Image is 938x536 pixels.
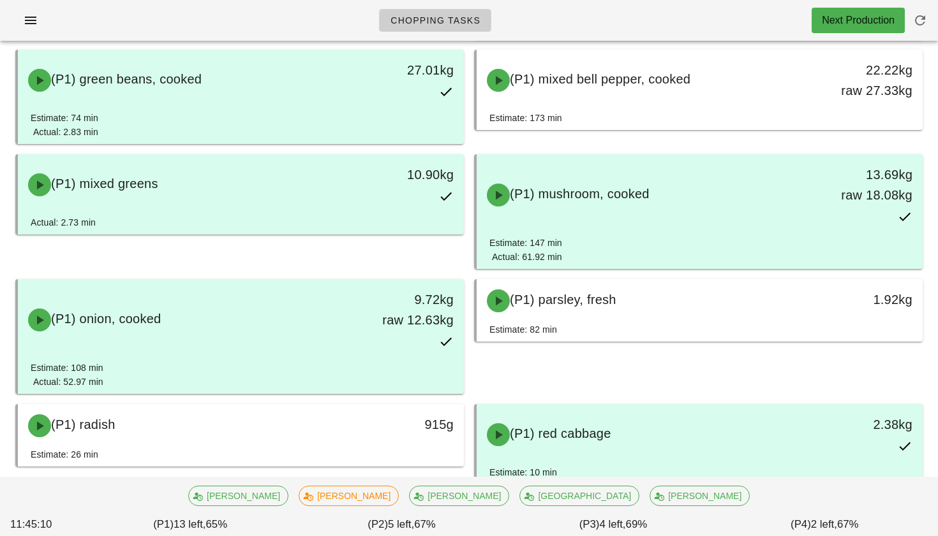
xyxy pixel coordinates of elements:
span: (P1) onion, cooked [51,312,161,326]
div: 2.38kg [817,414,912,435]
div: (P1) 65% [85,514,296,535]
span: [PERSON_NAME] [417,486,501,505]
span: [PERSON_NAME] [658,486,741,505]
div: 11:45:10 [8,514,85,535]
div: (P3) 69% [507,514,718,535]
span: (P1) parsley, fresh [510,293,616,307]
div: 1.92kg [817,289,912,310]
div: 9.72kg raw 12.63kg [359,289,454,330]
span: (P1) mixed greens [51,177,158,191]
div: Estimate: 82 min [489,322,557,337]
span: [PERSON_NAME] [197,486,280,505]
div: Estimate: 173 min [489,111,562,125]
span: 2 left, [811,518,837,530]
div: Estimate: 108 min [31,361,103,375]
span: 5 left, [388,518,414,530]
div: Estimate: 26 min [31,447,98,461]
div: Next Production [822,13,895,28]
span: 4 left, [599,518,625,530]
div: Estimate: 147 min [489,236,562,250]
div: 10.90kg [359,164,454,185]
div: Actual: 52.97 min [31,375,103,389]
span: (P1) red cabbage [510,426,611,440]
span: (P1) green beans, cooked [51,72,202,86]
span: (P1) mushroom, cooked [510,187,650,201]
div: (P2) 67% [296,514,507,535]
span: [PERSON_NAME] [307,486,391,505]
div: Actual: 2.83 min [31,125,98,139]
div: Actual: 61.92 min [489,250,562,264]
span: 13 left, [174,518,205,530]
span: (P1) mixed bell pepper, cooked [510,72,690,86]
div: Estimate: 10 min [489,465,557,479]
div: (P4) 67% [719,514,930,535]
div: 22.22kg raw 27.33kg [817,60,912,101]
div: 13.69kg raw 18.08kg [817,164,912,205]
span: Chopping Tasks [390,15,480,25]
div: Actual: 2.73 min [31,215,96,229]
span: (P1) radish [51,417,115,431]
div: Estimate: 74 min [31,111,98,125]
div: 27.01kg [359,60,454,80]
span: [GEOGRAPHIC_DATA] [528,486,631,505]
a: Chopping Tasks [379,9,491,32]
div: 915g [359,414,454,435]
